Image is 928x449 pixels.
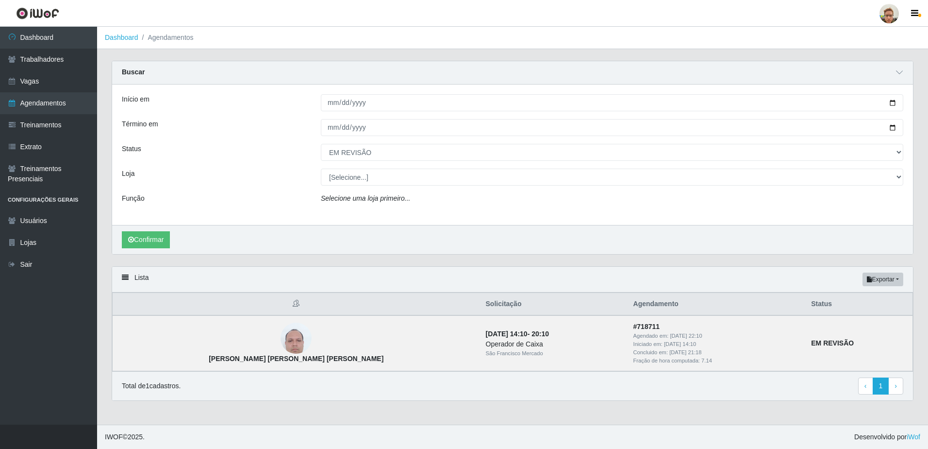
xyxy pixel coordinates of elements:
div: Lista [112,267,913,293]
button: Confirmar [122,231,170,248]
nav: breadcrumb [97,27,928,49]
label: Função [122,193,145,204]
div: São Francisco Mercado [486,349,622,358]
label: Início em [122,94,149,104]
th: Solicitação [480,293,628,316]
nav: pagination [858,378,903,395]
label: Término em [122,119,158,129]
th: Agendamento [628,293,806,316]
time: [DATE] 22:10 [670,333,702,339]
strong: Buscar [122,68,145,76]
div: Agendado em: [633,332,800,340]
time: [DATE] 21:18 [669,349,701,355]
a: Dashboard [105,34,138,41]
strong: - [486,330,549,338]
img: Wagner Lopes Pereira [281,317,312,359]
strong: EM REVISÃO [811,339,854,347]
time: [DATE] 14:10 [486,330,528,338]
th: Status [805,293,912,316]
input: 00/00/0000 [321,119,903,136]
div: Fração de hora computada: 7.14 [633,357,800,365]
label: Loja [122,169,134,179]
p: Total de 1 cadastros. [122,381,181,391]
time: 20:10 [531,330,549,338]
div: Iniciado em: [633,340,800,348]
time: [DATE] 14:10 [664,341,696,347]
div: Concluido em: [633,348,800,357]
button: Exportar [862,273,903,286]
span: Desenvolvido por [854,432,920,442]
a: 1 [873,378,889,395]
span: IWOF [105,433,123,441]
span: › [895,382,897,390]
i: Selecione uma loja primeiro... [321,194,410,202]
strong: [PERSON_NAME] [PERSON_NAME] [PERSON_NAME] [209,355,383,363]
li: Agendamentos [138,33,194,43]
strong: # 718711 [633,323,660,330]
a: Next [888,378,903,395]
a: Previous [858,378,873,395]
a: iWof [907,433,920,441]
span: © 2025 . [105,432,145,442]
input: 00/00/0000 [321,94,903,111]
label: Status [122,144,141,154]
img: CoreUI Logo [16,7,59,19]
span: ‹ [864,382,867,390]
div: Operador de Caixa [486,339,622,349]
